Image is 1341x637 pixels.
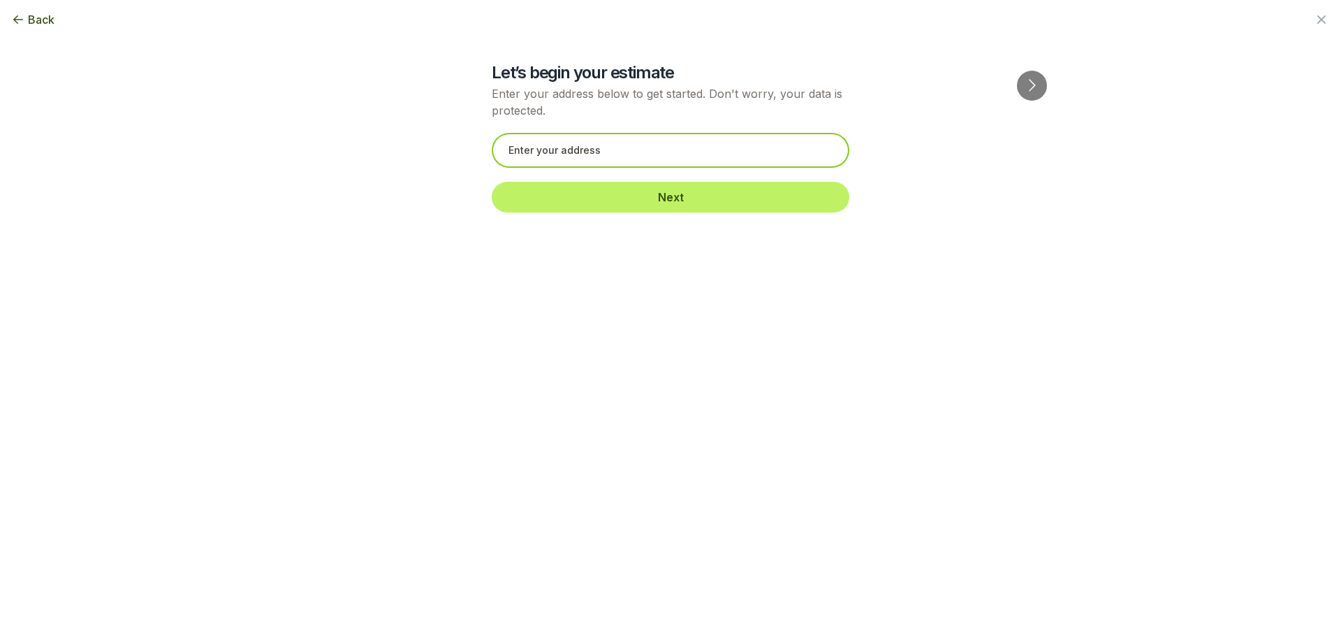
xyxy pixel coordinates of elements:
[28,11,54,28] span: Back
[492,182,849,213] button: Next
[492,62,849,84] h2: Let’s begin your estimate
[492,85,849,119] p: Enter your address below to get started. Don't worry, your data is protected.
[492,133,849,168] input: Enter your address
[11,11,54,28] button: Back
[1017,71,1047,101] button: Go to next slide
